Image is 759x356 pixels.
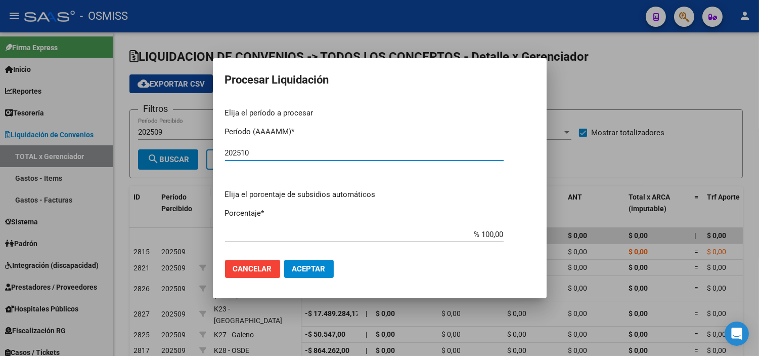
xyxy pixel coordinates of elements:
p: Elija el período a procesar [225,107,534,119]
p: Período (AAAAMM) [225,126,534,138]
p: Porcentaje [225,208,534,219]
button: Cancelar [225,260,280,278]
button: Aceptar [284,260,334,278]
div: Open Intercom Messenger [725,322,749,346]
span: Cancelar [233,264,272,273]
p: Elija el porcentaje de subsidios automáticos [225,189,534,201]
span: Aceptar [292,264,326,273]
h2: Procesar Liquidación [225,70,534,90]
